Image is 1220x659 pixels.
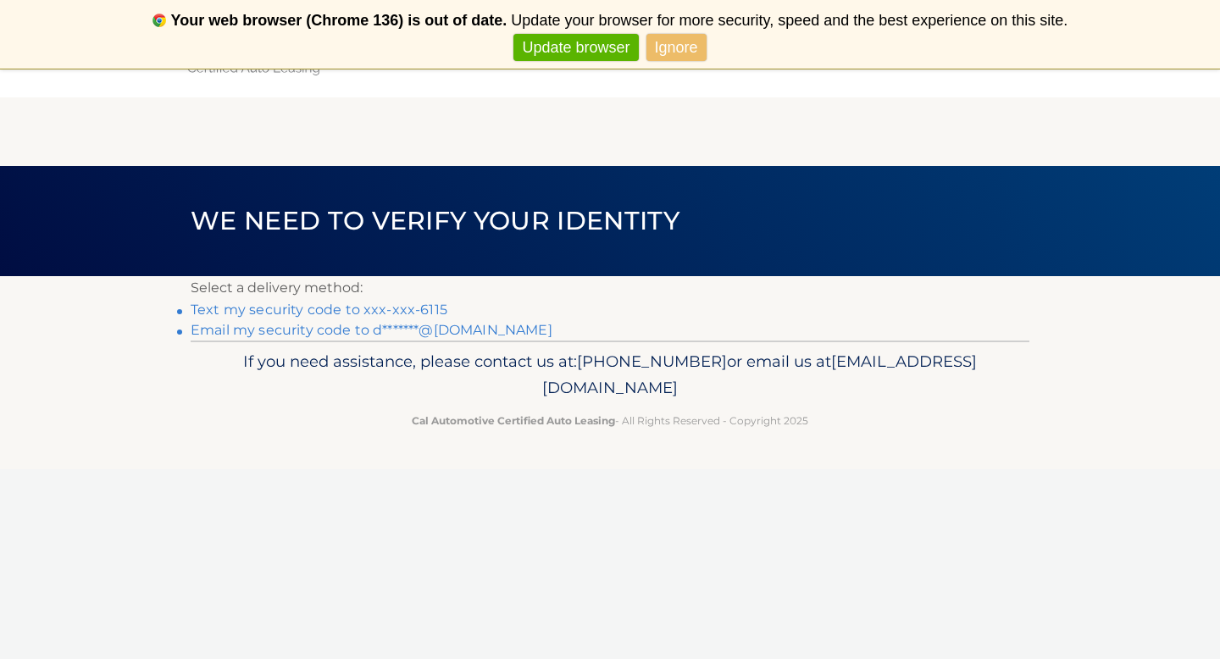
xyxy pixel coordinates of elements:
a: Ignore [646,34,707,62]
a: Text my security code to xxx-xxx-6115 [191,302,447,318]
p: Select a delivery method: [191,276,1029,300]
a: Email my security code to d*******@[DOMAIN_NAME] [191,322,552,338]
span: Update your browser for more security, speed and the best experience on this site. [511,12,1067,29]
a: Update browser [513,34,638,62]
span: We need to verify your identity [191,205,679,236]
b: Your web browser (Chrome 136) is out of date. [171,12,507,29]
span: [PHONE_NUMBER] [577,352,727,371]
strong: Cal Automotive Certified Auto Leasing [412,414,615,427]
p: If you need assistance, please contact us at: or email us at [202,348,1018,402]
p: - All Rights Reserved - Copyright 2025 [202,412,1018,429]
